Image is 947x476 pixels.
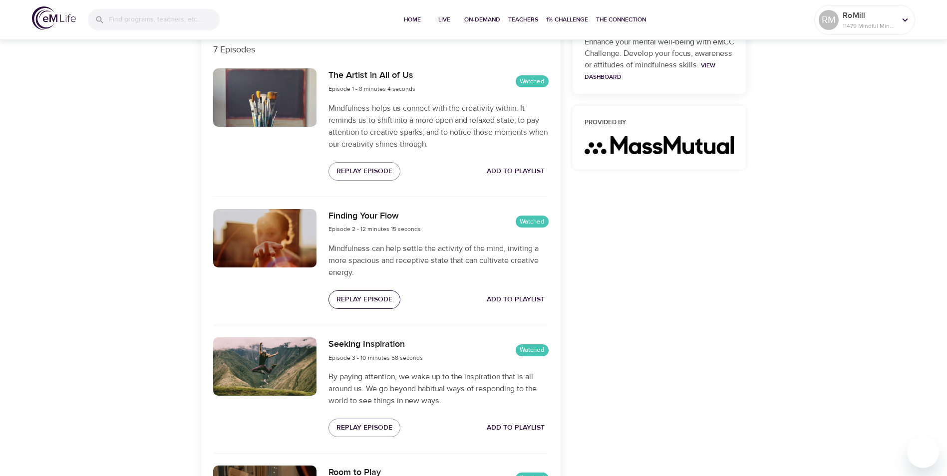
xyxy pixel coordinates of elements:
[32,6,76,30] img: logo
[546,14,588,25] span: 1% Challenge
[487,293,545,306] span: Add to Playlist
[516,345,549,355] span: Watched
[585,36,734,82] p: Enhance your mental well-being with eMCC Challenge. Develop your focus, awareness or attitudes of...
[487,165,545,178] span: Add to Playlist
[328,242,548,278] p: Mindfulness can help settle the activity of the mind, inviting a more spacious and receptive stat...
[328,354,423,362] span: Episode 3 - 10 minutes 58 seconds
[843,9,896,21] p: RoMill
[328,162,400,181] button: Replay Episode
[336,165,392,178] span: Replay Episode
[328,85,415,93] span: Episode 1 - 8 minutes 4 seconds
[487,422,545,434] span: Add to Playlist
[328,68,415,83] h6: The Artist in All of Us
[585,61,715,81] a: View Dashboard
[516,217,549,227] span: Watched
[843,21,896,30] p: 11479 Mindful Minutes
[585,118,734,128] h6: Provided by
[483,290,549,309] button: Add to Playlist
[328,209,421,224] h6: Finding Your Flow
[432,14,456,25] span: Live
[213,43,549,56] p: 7 Episodes
[464,14,500,25] span: On-Demand
[336,422,392,434] span: Replay Episode
[483,162,549,181] button: Add to Playlist
[907,436,939,468] iframe: Button to launch messaging window
[328,225,421,233] span: Episode 2 - 12 minutes 15 seconds
[328,337,423,352] h6: Seeking Inspiration
[516,77,549,86] span: Watched
[109,9,220,30] input: Find programs, teachers, etc...
[483,419,549,437] button: Add to Playlist
[328,290,400,309] button: Replay Episode
[508,14,538,25] span: Teachers
[585,136,734,154] img: org_logo_175.jpg
[596,14,646,25] span: The Connection
[328,419,400,437] button: Replay Episode
[819,10,839,30] div: RM
[336,293,392,306] span: Replay Episode
[328,371,548,407] p: By paying attention, we wake up to the inspiration that is all around us. We go beyond habitual w...
[328,102,548,150] p: Mindfulness helps us connect with the creativity within. It reminds us to shift into a more open ...
[400,14,424,25] span: Home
